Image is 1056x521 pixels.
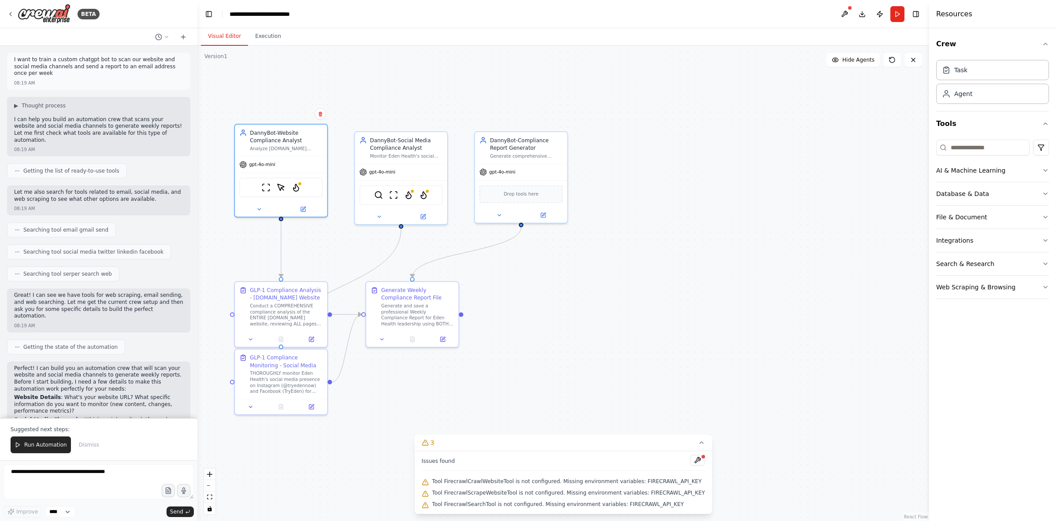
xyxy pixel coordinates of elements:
[23,270,112,277] span: Searching tool serper search web
[248,27,288,46] button: Execution
[332,310,361,385] g: Edge from 1bcaf7e6-1fbb-4744-9bdf-fd0805ba4f61 to 906896f4-610d-44d4-8480-85331fa3318e
[430,335,455,344] button: Open in side panel
[262,183,270,192] img: ScrapeWebsiteTool
[381,303,454,327] div: Generate and save a professional Weekly Compliance Report for Eden Health leadership using BOTH w...
[826,53,880,67] button: Hide Agents
[204,491,215,503] button: fit view
[23,167,119,174] span: Getting the list of ready-to-use tools
[936,283,1015,292] div: Web Scraping & Browsing
[24,441,67,448] span: Run Automation
[14,116,183,144] p: I can help you build an automation crew that scans your website and social media channels to gene...
[152,32,173,42] button: Switch to previous chat
[14,80,35,86] div: 08:19 AM
[203,8,215,20] button: Hide left sidebar
[910,8,922,20] button: Hide right sidebar
[936,9,972,19] h4: Resources
[354,131,448,225] div: DannyBot-Social Media Compliance AnalystMonitor Eden Health's social media presence (@tryedennow ...
[204,480,215,491] button: zoom out
[936,236,973,245] div: Integrations
[11,436,71,453] button: Run Automation
[402,212,444,221] button: Open in side panel
[298,403,324,411] button: Open in side panel
[419,190,428,199] img: FirecrawlSearchTool
[265,335,297,344] button: No output available
[904,514,928,519] a: React Flow attribution
[250,129,322,144] div: DannyBot-Website Compliance Analyst
[315,108,326,120] button: Delete node
[23,226,108,233] span: Searching tool email gmail send
[936,166,1005,175] div: AI & Machine Learning
[204,503,215,514] button: toggle interactivity
[474,131,568,223] div: DannyBot-Compliance Report GeneratorGenerate comprehensive weekly compliance reports for Eden Hea...
[936,276,1049,299] button: Web Scraping & Browsing
[204,53,227,60] div: Version 1
[404,190,413,199] img: FirecrawlScrapeWebsiteTool
[14,102,66,109] button: ▶Thought process
[14,56,183,77] p: I want to train a custom chatgpt bot to scan our website and social media channels and send a rep...
[204,469,215,514] div: React Flow controls
[298,335,324,344] button: Open in side panel
[250,145,322,151] div: Analyze [DOMAIN_NAME] website for legal marketing compliance violations related to GLP-1 medicati...
[78,9,100,19] div: BETA
[14,292,183,319] p: Great! I can see we have tools for web scraping, email sending, and web searching. Let me get the...
[201,27,248,46] button: Visual Editor
[522,211,564,219] button: Open in side panel
[936,229,1049,252] button: Integrations
[936,213,987,222] div: File & Document
[396,335,428,344] button: No output available
[162,484,175,497] button: Upload files
[432,489,705,496] span: Tool FirecrawlScrapeWebsiteTool is not configured. Missing environment variables: FIRECRAWL_API_KEY
[14,365,183,392] p: Perfect! I can build you an automation crew that will scan your website and social media channels...
[936,189,989,198] div: Database & Data
[504,190,538,198] span: Drop tools here
[177,484,190,497] button: Click to speak your automation idea
[74,436,104,453] button: Dismiss
[936,32,1049,56] button: Crew
[489,169,515,175] span: gpt-4o-mini
[277,183,285,192] img: ScrapeElementFromWebsiteTool
[18,4,70,24] img: Logo
[14,205,35,212] div: 08:19 AM
[170,508,183,515] span: Send
[936,252,1049,275] button: Search & Research
[389,190,398,199] img: ScrapeWebsiteTool
[230,10,290,18] nav: breadcrumb
[22,102,66,109] span: Thought process
[277,229,404,344] g: Edge from df4c2455-031c-4152-95ac-17fa16630da7 to 1bcaf7e6-1fbb-4744-9bdf-fd0805ba4f61
[432,501,684,508] span: Tool FirecrawlSearchTool is not configured. Missing environment variables: FIRECRAWL_API_KEY
[415,435,712,451] button: 3
[14,394,61,400] strong: Website Details
[490,137,563,151] div: DannyBot-Compliance Report Generator
[14,102,18,109] span: ▶
[79,441,99,448] span: Dismiss
[23,248,163,255] span: Searching tool social media twitter linkedin facebook
[265,403,297,411] button: No output available
[370,153,443,159] div: Monitor Eden Health's social media presence (@tryedennow Instagram, TryEden Facebook) for GLP-1 m...
[250,354,322,369] div: GLP-1 Compliance Monitoring - Social Media
[936,159,1049,182] button: AI & Machine Learning
[234,349,328,415] div: GLP-1 Compliance Monitoring - Social MediaTHOROUGHLY monitor Eden Health's social media presence ...
[167,506,194,517] button: Send
[292,183,300,192] img: FirecrawlCrawlWebsiteTool
[14,322,35,329] div: 08:19 AM
[936,56,1049,111] div: Crew
[204,469,215,480] button: zoom in
[16,508,38,515] span: Improve
[430,438,434,447] span: 3
[381,286,454,301] div: Generate Weekly Compliance Report File
[374,190,383,199] img: SerperDevTool
[936,259,994,268] div: Search & Research
[490,153,563,159] div: Generate comprehensive weekly compliance reports for Eden Health by synthesizing website and soci...
[422,458,455,465] span: Issues found
[408,227,525,277] g: Edge from 730c2cbc-8d0e-46c6-ba56-978da873e2ab to 906896f4-610d-44d4-8480-85331fa3318e
[369,169,395,175] span: gpt-4o-mini
[14,189,183,203] p: Let me also search for tools related to email, social media, and web scraping to see what other o...
[14,417,81,423] strong: Social Media Channels
[277,221,285,277] g: Edge from 6ac61fa2-dfa3-4497-a4d3-fa42df8da323 to 7e4e90b1-c96b-4ec5-9da7-1c968ef02c5c
[954,66,967,74] div: Task
[249,162,275,168] span: gpt-4o-mini
[250,303,322,327] div: Conduct a COMPREHENSIVE compliance analysis of the ENTIRE [DOMAIN_NAME] website, reviewing ALL pa...
[936,136,1049,306] div: Tools
[250,286,322,301] div: GLP-1 Compliance Analysis - [DOMAIN_NAME] Website
[14,146,35,153] div: 08:19 AM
